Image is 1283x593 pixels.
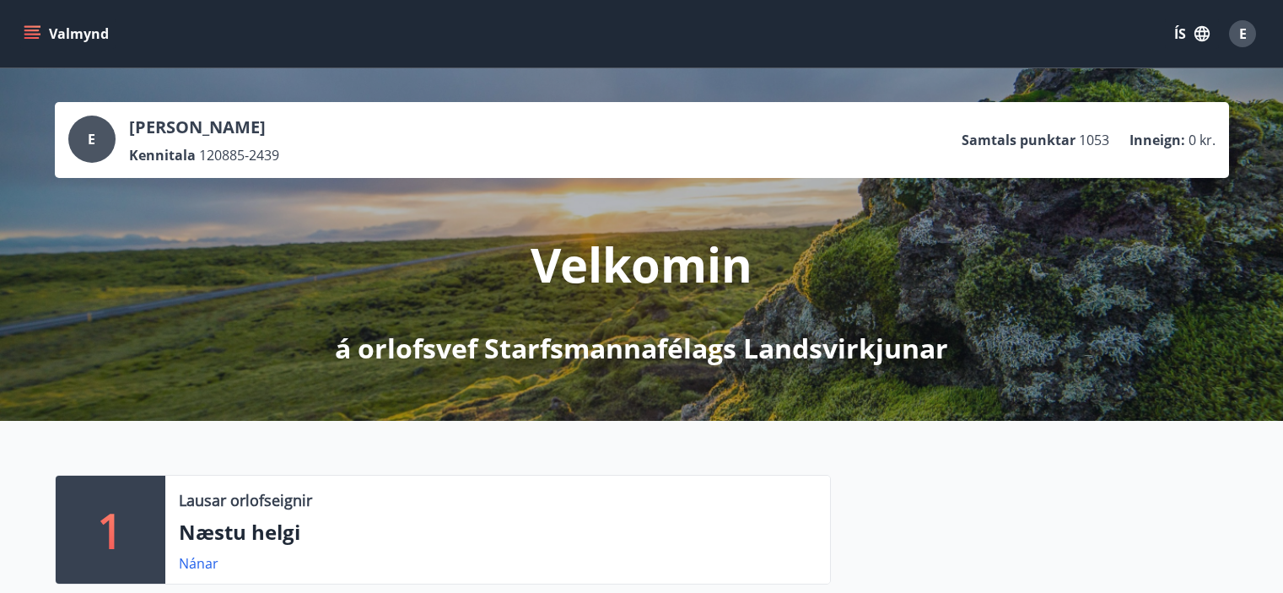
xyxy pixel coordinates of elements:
[88,130,95,148] span: E
[531,232,752,296] p: Velkomin
[1129,131,1185,149] p: Inneign :
[1189,131,1216,149] span: 0 kr.
[335,330,948,367] p: á orlofsvef Starfsmannafélags Landsvirkjunar
[1079,131,1109,149] span: 1053
[179,489,312,511] p: Lausar orlofseignir
[1222,13,1263,54] button: E
[97,498,124,562] p: 1
[129,146,196,164] p: Kennitala
[129,116,279,139] p: [PERSON_NAME]
[179,554,218,573] a: Nánar
[962,131,1075,149] p: Samtals punktar
[20,19,116,49] button: menu
[179,518,817,547] p: Næstu helgi
[199,146,279,164] span: 120885-2439
[1165,19,1219,49] button: ÍS
[1239,24,1247,43] span: E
